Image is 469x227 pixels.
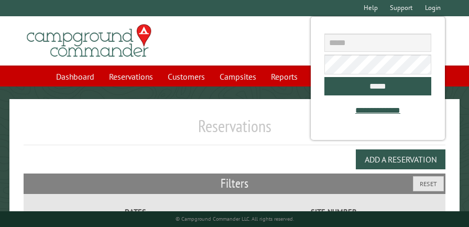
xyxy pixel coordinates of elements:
a: Dashboard [50,67,101,87]
a: Reservations [103,67,159,87]
a: Campsites [213,67,263,87]
button: Reset [413,176,444,191]
h1: Reservations [24,116,446,145]
label: Site Number [236,206,431,218]
a: Account [306,67,346,87]
img: Campground Commander [24,20,155,61]
button: Add a Reservation [356,149,445,169]
label: Dates [38,206,233,218]
a: Customers [161,67,211,87]
small: © Campground Commander LLC. All rights reserved. [176,215,294,222]
a: Reports [265,67,304,87]
h2: Filters [24,174,446,193]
